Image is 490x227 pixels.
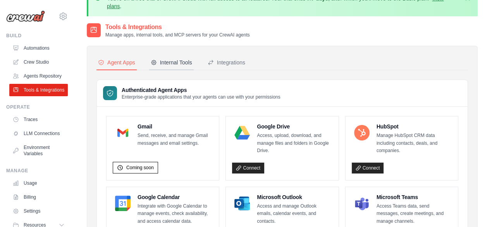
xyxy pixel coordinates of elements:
[105,23,250,32] h2: Tools & Integrations
[9,84,68,96] a: Tools & Integrations
[122,86,280,94] h3: Authenticated Agent Apps
[257,203,332,225] p: Access and manage Outlook emails, calendar events, and contacts.
[115,196,131,211] img: Google Calendar Logo
[9,191,68,203] a: Billing
[6,168,68,174] div: Manage
[206,55,247,70] button: Integrations
[377,132,452,155] p: Manage HubSpot CRM data including contacts, deals, and companies.
[354,125,370,140] img: HubSpot Logo
[98,59,135,66] div: Agent Apps
[6,10,45,22] img: Logo
[115,125,131,140] img: Gmail Logo
[9,113,68,126] a: Traces
[232,163,264,173] a: Connect
[151,59,192,66] div: Internal Tools
[9,42,68,54] a: Automations
[6,104,68,110] div: Operate
[96,55,137,70] button: Agent Apps
[138,123,213,130] h4: Gmail
[9,56,68,68] a: Crew Studio
[257,132,332,155] p: Access, upload, download, and manage files and folders in Google Drive.
[9,205,68,217] a: Settings
[9,70,68,82] a: Agents Repository
[208,59,245,66] div: Integrations
[9,177,68,189] a: Usage
[138,132,213,147] p: Send, receive, and manage Gmail messages and email settings.
[9,141,68,160] a: Environment Variables
[234,196,250,211] img: Microsoft Outlook Logo
[9,127,68,140] a: LLM Connections
[6,33,68,39] div: Build
[377,123,452,130] h4: HubSpot
[122,94,280,100] p: Enterprise-grade applications that your agents can use with your permissions
[377,193,452,201] h4: Microsoft Teams
[377,203,452,225] p: Access Teams data, send messages, create meetings, and manage channels.
[105,32,250,38] p: Manage apps, internal tools, and MCP servers for your CrewAI agents
[257,193,332,201] h4: Microsoft Outlook
[126,165,154,171] span: Coming soon
[354,196,370,211] img: Microsoft Teams Logo
[352,163,384,173] a: Connect
[138,193,213,201] h4: Google Calendar
[149,55,194,70] button: Internal Tools
[257,123,332,130] h4: Google Drive
[234,125,250,140] img: Google Drive Logo
[138,203,213,225] p: Integrate with Google Calendar to manage events, check availability, and access calendar data.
